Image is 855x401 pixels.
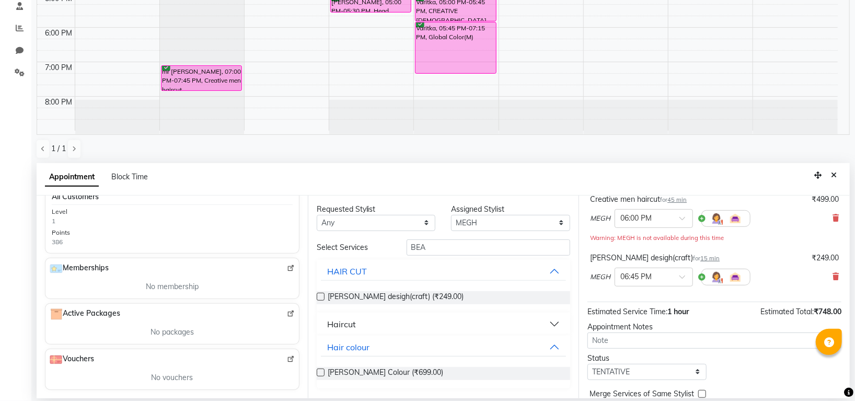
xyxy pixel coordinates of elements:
span: MEGH [590,213,610,224]
small: Warning: MEGH is not available during this time [590,234,724,242]
span: 15 min [700,255,720,262]
div: Appointment Notes [587,322,841,333]
div: Select Services [309,242,399,253]
div: Haircut [327,318,356,330]
div: 6:00 PM [43,28,75,39]
div: 7:00 PM [43,62,75,73]
span: [PERSON_NAME] desigh(craft) (₹249.00) [328,291,464,304]
span: 1 / 1 [51,143,66,154]
div: [PERSON_NAME] desigh(craft) [590,253,720,263]
span: Block Time [111,172,148,181]
input: Search by service name [407,239,571,256]
small: for [660,196,687,203]
div: Creative men haircut [590,194,687,205]
div: Points [52,228,70,237]
button: Close [826,167,841,184]
div: ₹499.00 [812,194,839,205]
div: HAIR CUT [327,265,367,278]
span: ₹748.00 [814,307,841,316]
div: Hair colour [327,341,369,353]
span: Memberships [50,262,109,275]
div: ₹249.00 [812,253,839,263]
span: Appointment [45,168,99,187]
span: MEGH [590,272,610,282]
div: 1 [52,216,55,226]
span: 1 hour [667,307,689,316]
div: 8:00 PM [43,97,75,108]
span: No membership [146,281,199,292]
button: HAIR CUT [321,262,567,281]
img: Interior.png [729,271,742,283]
span: Active Packages [50,308,120,320]
div: Assigned Stylist [451,204,570,215]
img: Hairdresser.png [710,212,723,225]
span: Estimated Service Time: [587,307,667,316]
span: 45 min [667,196,687,203]
span: [PERSON_NAME] Colour (₹699.00) [328,367,444,380]
div: Level [52,207,67,216]
span: No vouchers [151,372,193,383]
span: Vouchers [50,353,94,366]
div: Requested Stylist [317,204,436,215]
div: Status [587,353,707,364]
small: for [693,255,720,262]
button: Haircut [321,315,567,334]
img: Interior.png [729,212,742,225]
span: Estimated Total: [760,307,814,316]
span: No packages [151,327,194,338]
div: 386 [52,237,63,247]
button: Hair colour [321,338,567,357]
div: mr [PERSON_NAME], 07:00 PM-07:45 PM, Creative men haircut [161,66,241,90]
div: Varitka, 05:45 PM-07:15 PM, Global Color(M) [415,22,495,73]
img: Hairdresser.png [710,271,723,283]
span: All Customers [52,191,99,202]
